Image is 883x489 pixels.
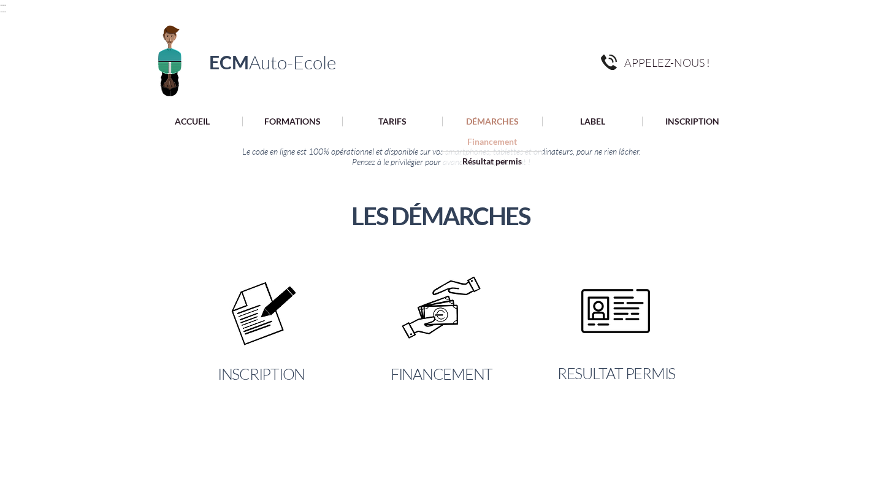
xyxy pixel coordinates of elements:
[342,117,442,126] a: TARIFS
[624,56,710,69] span: APPELEZ-NOUS !
[258,117,327,126] p: FORMATIONS
[140,18,199,101] img: Logo ECM en-tête.png
[825,431,883,489] iframe: Wix Chat
[209,51,336,73] a: ECMAuto-Ecole
[624,55,722,70] a: APPELEZ-NOUS !
[542,117,642,126] a: LABEL
[242,146,641,156] span: Le code en ligne est 100% opérationnel et disponible sur vos smartphones, tablettes et ordinateur...
[352,156,530,167] span: Pensez à le privilégier pour avancer plus rapidement !
[442,117,542,126] a: DÉMARCHES
[460,117,525,126] p: DÉMARCHES
[249,51,336,74] span: Auto-Ecole
[242,117,342,126] a: FORMATIONS
[169,117,216,126] p: ACCUEIL
[574,117,611,126] p: LABEL
[458,152,526,171] p: Résultat permis
[442,132,542,151] a: Financement
[601,55,617,70] img: pngegg.png
[209,51,249,73] span: ECM
[463,132,521,151] p: Financement
[141,116,743,127] nav: Site
[372,117,413,126] p: TARIFS
[642,117,742,126] a: INSCRIPTION
[442,151,542,171] a: Résultat permis
[142,117,242,126] a: ACCUEIL
[659,117,725,126] p: INSCRIPTION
